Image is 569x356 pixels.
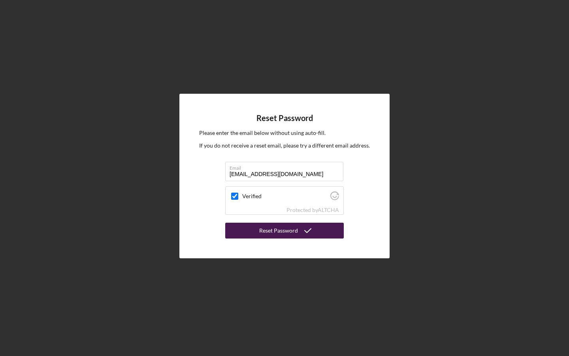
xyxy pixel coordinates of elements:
button: Reset Password [225,223,344,239]
label: Verified [242,193,328,199]
label: Email [230,162,343,171]
div: Reset Password [259,223,298,239]
p: Please enter the email below without using auto-fill. [199,129,370,137]
p: If you do not receive a reset email, please try a different email address. [199,141,370,150]
div: Protected by [286,207,339,213]
a: Visit Altcha.org [330,195,339,201]
h4: Reset Password [256,114,313,123]
a: Visit Altcha.org [318,206,339,213]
